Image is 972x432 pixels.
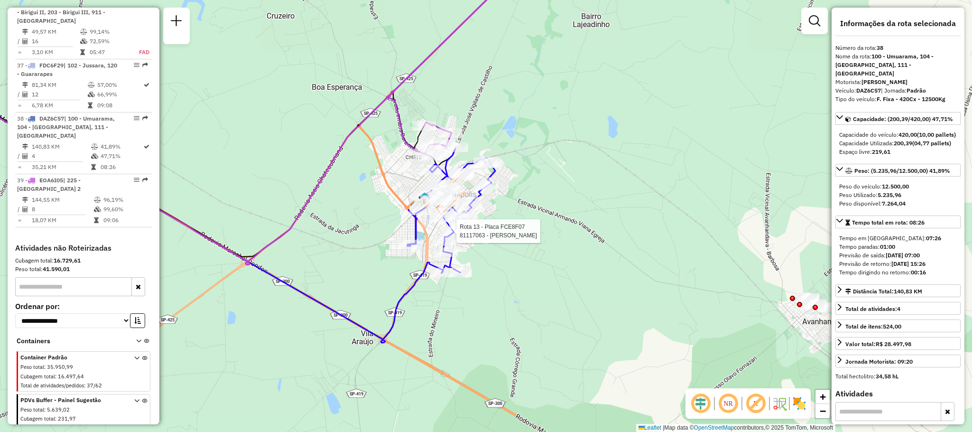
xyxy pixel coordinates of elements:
[97,90,143,99] td: 66,99%
[47,364,73,370] span: 35.950,99
[882,183,909,190] strong: 12.500,00
[898,131,917,138] strong: 420,00
[877,44,883,51] strong: 38
[84,382,85,389] span: :
[431,180,455,190] div: Atividade não roteirizada - LUCIANO APARECIDO NA
[891,260,926,267] strong: [DATE] 15:26
[17,101,22,110] td: =
[89,27,129,37] td: 99,14%
[882,200,906,207] strong: 7.264,04
[839,251,957,260] div: Previsão de saída:
[803,300,826,309] div: Atividade não roteirizada - 53.890.061 TIAGO CIPRIANO DA SILVA
[835,216,961,228] a: Tempo total em rota: 08:26
[853,115,953,122] span: Capacidade: (200,39/420,00) 47,71%
[717,392,740,415] span: Ocultar NR
[17,90,22,99] td: /
[31,101,87,110] td: 6,78 KM
[845,305,900,312] span: Total de atividades:
[142,115,148,121] em: Rota exportada
[689,392,712,415] span: Ocultar deslocamento
[89,47,129,57] td: 05:47
[917,131,956,138] strong: (10,00 pallets)
[639,424,661,431] a: Leaflet
[129,47,150,57] td: FAD
[845,340,911,348] div: Valor total:
[91,153,98,159] i: % de utilização da cubagem
[835,389,961,398] h4: Atividades
[835,302,961,315] a: Total de atividades:4
[852,219,925,226] span: Tempo total em rota: 08:26
[31,205,93,214] td: 8
[881,87,926,94] span: | Jornada:
[839,191,957,199] div: Peso Utilizado:
[839,148,957,156] div: Espaço livre:
[80,29,87,35] i: % de utilização do peso
[103,205,148,214] td: 99,60%
[815,404,830,418] a: Zoom out
[22,144,28,150] i: Distância Total
[818,302,842,312] div: Atividade não roteirizada - MINIMERCADO TINGAO L
[17,62,117,77] span: | 102 - Jussara, 120 - Guararapes
[880,243,895,250] strong: 01:00
[31,80,87,90] td: 81,34 KM
[835,178,961,212] div: Peso: (5.235,96/12.500,00) 41,89%
[17,177,81,192] span: | 225 - [GEOGRAPHIC_DATA] 2
[144,144,149,150] i: Rota otimizada
[861,78,907,85] strong: [PERSON_NAME]
[663,424,664,431] span: |
[22,197,28,203] i: Distância Total
[820,405,826,417] span: −
[100,151,143,161] td: 47,71%
[835,86,961,95] div: Veículo:
[31,162,91,172] td: 35,21 KM
[839,139,957,148] div: Capacidade Utilizada:
[97,101,143,110] td: 09:08
[20,382,84,389] span: Total de atividades/pedidos
[43,265,70,272] strong: 41.590,01
[31,195,93,205] td: 144,55 KM
[17,162,22,172] td: =
[835,355,961,367] a: Jornada Motorista: 09:20
[835,127,961,160] div: Capacidade: (200,39/420,00) 47,71%
[418,192,431,204] img: PENÁPOLIS
[835,337,961,350] a: Valor total:R$ 28.497,98
[94,197,101,203] i: % de utilização do peso
[134,177,139,183] em: Opções
[94,207,101,212] i: % de utilização da cubagem
[55,373,56,380] span: :
[877,95,945,103] strong: F. Fixa - 420Cx - 12500Kg
[39,177,63,184] span: EOA6I05
[876,373,898,380] strong: 34,58 hL
[772,396,787,411] img: Fluxo de ruas
[22,82,28,88] i: Distância Total
[20,406,44,413] span: Peso total
[636,424,835,432] div: Map data © contributors,© 2025 TomTom, Microsoft
[835,372,961,381] div: Total hectolitro:
[31,151,91,161] td: 4
[694,424,734,431] a: OpenStreetMap
[89,37,129,46] td: 72,59%
[835,19,961,28] h4: Informações da rota selecionada
[17,177,81,192] span: 39 -
[856,87,881,94] strong: DAZ6C57
[167,11,186,33] a: Nova sessão e pesquisa
[55,415,56,422] span: :
[134,115,139,121] em: Opções
[88,103,93,108] i: Tempo total em rota
[845,322,901,331] div: Total de itens:
[845,357,913,366] div: Jornada Motorista: 09:20
[839,199,957,208] div: Peso disponível:
[58,415,76,422] span: 231,97
[103,216,148,225] td: 09:06
[897,305,900,312] strong: 4
[835,52,961,78] div: Nome da rota:
[796,293,819,303] div: Atividade não roteirizada - SERV FESTA E MINIMER
[91,164,96,170] i: Tempo total em rota
[44,364,46,370] span: :
[17,336,124,346] span: Containers
[144,82,149,88] i: Rota otimizada
[17,62,117,77] span: 37 -
[22,153,28,159] i: Total de Atividades
[839,268,957,277] div: Tempo dirigindo no retorno:
[876,340,911,347] strong: R$ 28.497,98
